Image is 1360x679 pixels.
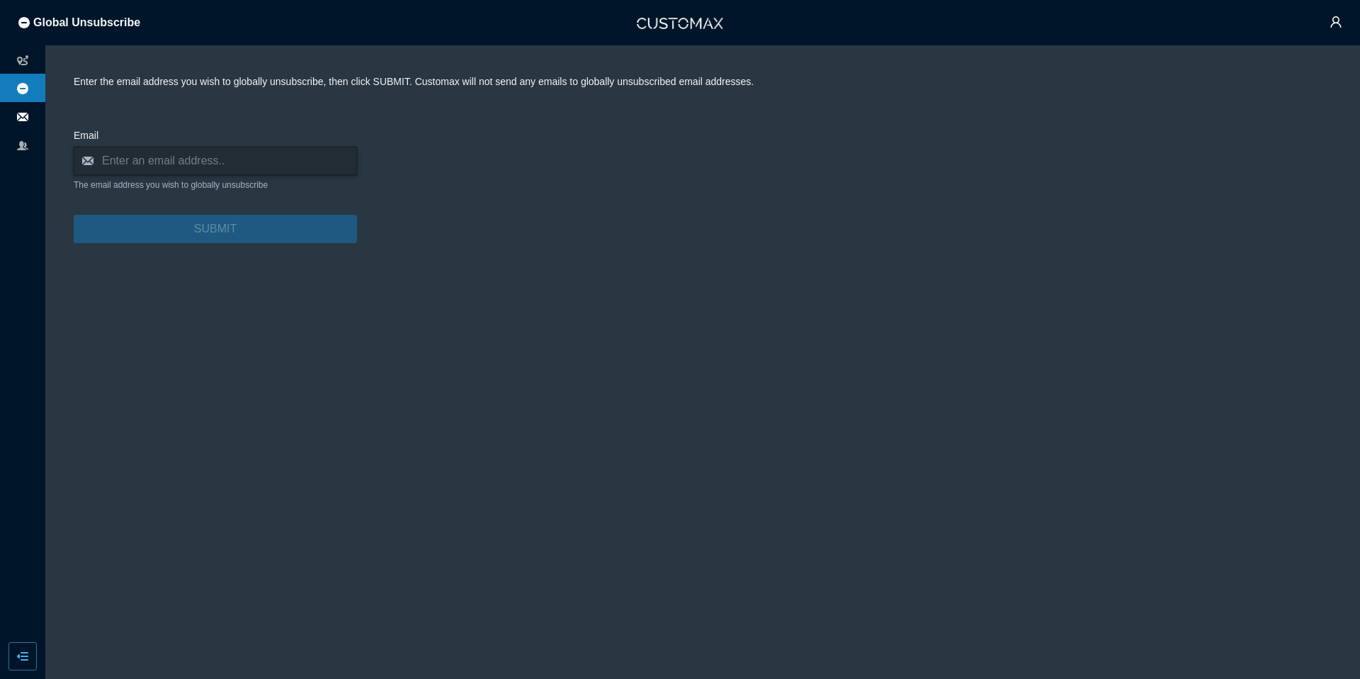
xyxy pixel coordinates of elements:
button: user [1322,9,1350,37]
span: Email [74,130,98,141]
span: SUBMIT [194,220,237,237]
img: Customax Logo [637,18,723,29]
p: Enter the email address you wish to globally unsubscribe, then click SUBMIT. Customax will not se... [74,74,1332,89]
input: Enter an email address.. [74,147,357,175]
div: The email address you wish to globally unsubscribe [74,179,357,192]
span: user [1330,16,1342,30]
button: SUBMIT [74,215,357,243]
